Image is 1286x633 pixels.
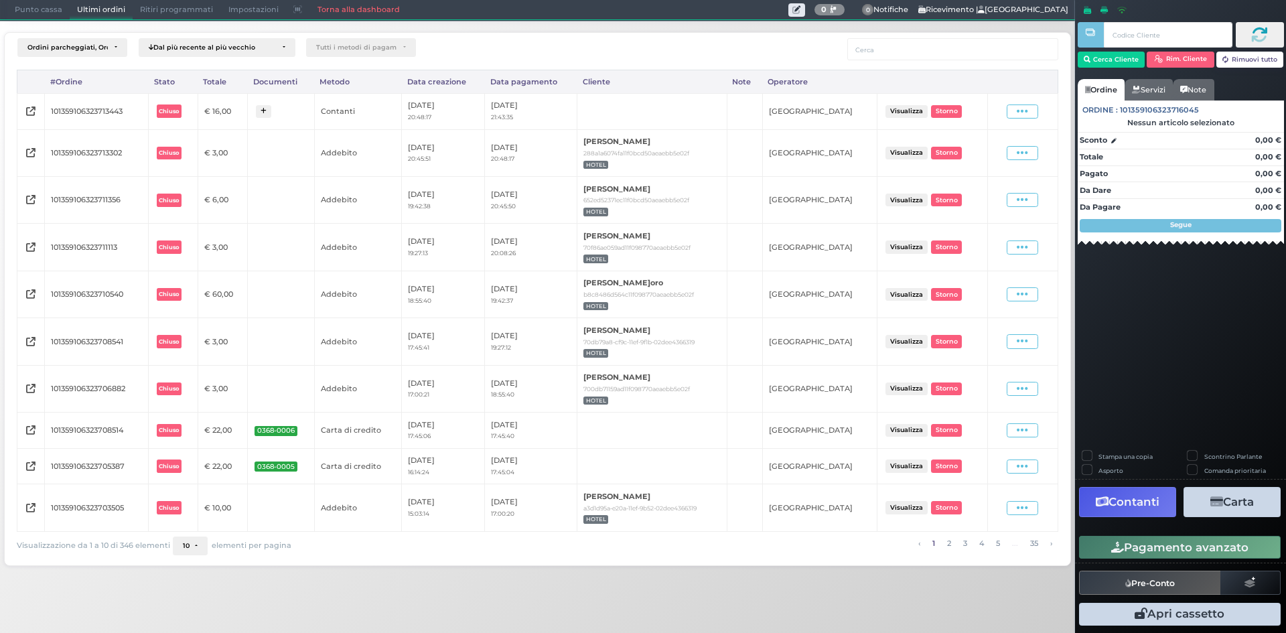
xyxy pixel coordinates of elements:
[314,413,401,449] td: Carta di credito
[408,297,431,304] small: 18:55:40
[408,432,431,439] small: 17:45:06
[198,129,248,176] td: € 3,00
[1079,603,1281,626] button: Apri cassetto
[314,271,401,318] td: Addebito
[583,326,650,335] b: [PERSON_NAME]
[44,484,148,531] td: 101359106323703505
[491,468,514,476] small: 17:45:04
[885,424,927,437] button: Visualizza
[484,177,577,224] td: [DATE]
[408,202,431,210] small: 19:42:38
[27,44,108,52] div: Ordini parcheggiati, Ordini aperti, Ordini chiusi
[1204,452,1262,461] label: Scontrino Parlante
[314,177,401,224] td: Addebito
[885,288,927,301] button: Visualizza
[401,70,484,93] div: Data creazione
[198,413,248,449] td: € 22,00
[159,108,179,115] b: Chiuso
[1078,52,1145,68] button: Cerca Cliente
[173,537,291,555] div: elementi per pagina
[762,129,877,176] td: [GEOGRAPHIC_DATA]
[1080,202,1121,212] strong: Da Pagare
[931,501,962,514] button: Storno
[149,44,276,52] div: Dal più recente al più vecchio
[198,448,248,484] td: € 22,00
[762,70,877,93] div: Operatore
[762,365,877,412] td: [GEOGRAPHIC_DATA]
[928,537,938,551] a: alla pagina 1
[484,484,577,531] td: [DATE]
[885,147,927,159] button: Visualizza
[1255,186,1281,195] strong: 0,00 €
[1120,104,1199,116] span: 101359106323716045
[727,70,762,93] div: Note
[762,93,877,129] td: [GEOGRAPHIC_DATA]
[159,291,179,297] b: Chiuso
[484,129,577,176] td: [DATE]
[1184,487,1281,517] button: Carta
[1125,79,1173,100] a: Servizi
[762,271,877,318] td: [GEOGRAPHIC_DATA]
[484,365,577,412] td: [DATE]
[198,484,248,531] td: € 10,00
[44,413,148,449] td: 101359106323708514
[583,137,650,146] b: [PERSON_NAME]
[314,448,401,484] td: Carta di credito
[7,1,70,19] span: Punto cassa
[401,318,484,365] td: [DATE]
[1098,452,1153,461] label: Stampa una copia
[583,372,650,382] b: [PERSON_NAME]
[44,93,148,129] td: 101359106323713443
[931,460,962,472] button: Storno
[255,426,297,436] span: 0368-0006
[159,385,179,392] b: Chiuso
[159,338,179,345] b: Chiuso
[975,537,987,551] a: alla pagina 4
[314,484,401,531] td: Addebito
[1082,104,1118,116] span: Ordine :
[1080,135,1107,146] strong: Sconto
[491,113,513,121] small: 21:43:35
[491,249,516,257] small: 20:08:26
[1173,79,1214,100] a: Note
[1080,186,1111,195] strong: Da Dare
[762,484,877,531] td: [GEOGRAPHIC_DATA]
[885,240,927,253] button: Visualizza
[491,297,513,304] small: 19:42:37
[484,224,577,271] td: [DATE]
[583,161,608,169] span: HOTEL
[862,4,874,16] span: 0
[1216,52,1284,68] button: Rimuovi tutto
[484,448,577,484] td: [DATE]
[1078,79,1125,100] a: Ordine
[1255,152,1281,161] strong: 0,00 €
[44,271,148,318] td: 101359106323710540
[583,338,695,346] small: 70db79a8-cf9c-11ef-9f1b-02dee4366319
[1147,52,1214,68] button: Rim. Cliente
[198,177,248,224] td: € 6,00
[491,155,514,162] small: 20:48:17
[1204,466,1266,475] label: Comanda prioritaria
[583,291,694,298] small: b8c8486d564c11f098770aeaebb5e02f
[484,70,577,93] div: Data pagamento
[1080,169,1108,178] strong: Pagato
[1046,537,1056,551] a: pagina successiva
[1255,169,1281,178] strong: 0,00 €
[931,335,962,348] button: Storno
[401,448,484,484] td: [DATE]
[583,208,608,216] span: HOTEL
[314,224,401,271] td: Addebito
[248,70,314,93] div: Documenti
[1078,118,1284,127] div: Nessun articolo selezionato
[583,231,650,240] b: [PERSON_NAME]
[44,177,148,224] td: 101359106323711356
[401,271,484,318] td: [DATE]
[401,484,484,531] td: [DATE]
[408,249,428,257] small: 19:27:13
[885,460,927,472] button: Visualizza
[401,413,484,449] td: [DATE]
[159,197,179,204] b: Chiuso
[491,432,514,439] small: 17:45:40
[484,271,577,318] td: [DATE]
[583,515,608,524] span: HOTEL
